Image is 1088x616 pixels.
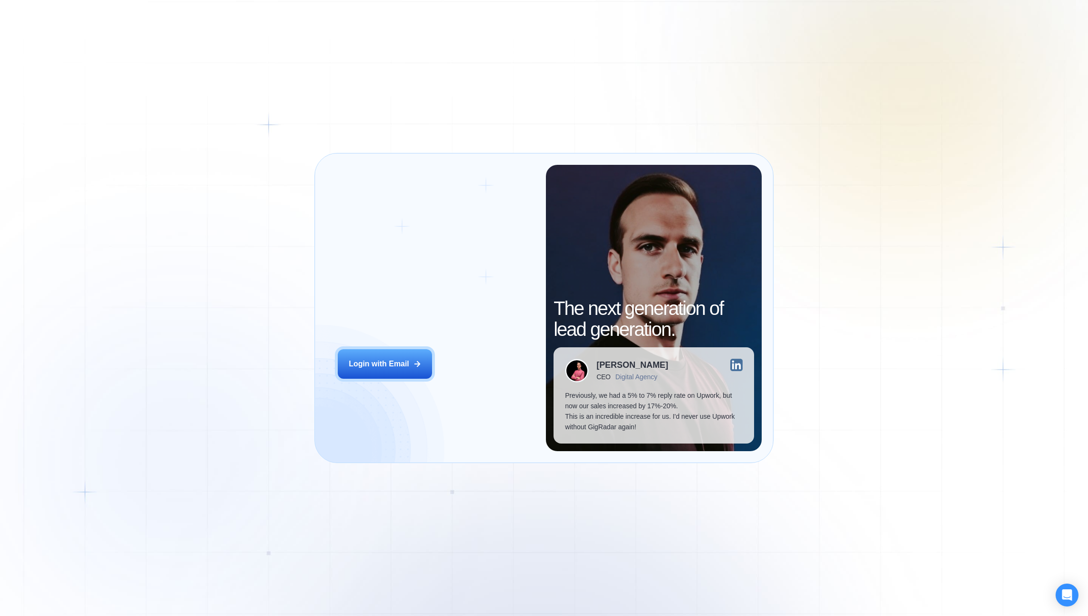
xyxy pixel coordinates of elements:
button: Login with Email [338,349,432,379]
h2: The next generation of lead generation. [554,298,754,340]
div: Login with Email [349,359,409,369]
div: [PERSON_NAME] [596,361,668,369]
div: CEO [596,373,610,381]
div: Open Intercom Messenger [1056,584,1078,606]
div: Digital Agency [615,373,657,381]
p: Previously, we had a 5% to 7% reply rate on Upwork, but now our sales increased by 17%-20%. This ... [565,390,742,432]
